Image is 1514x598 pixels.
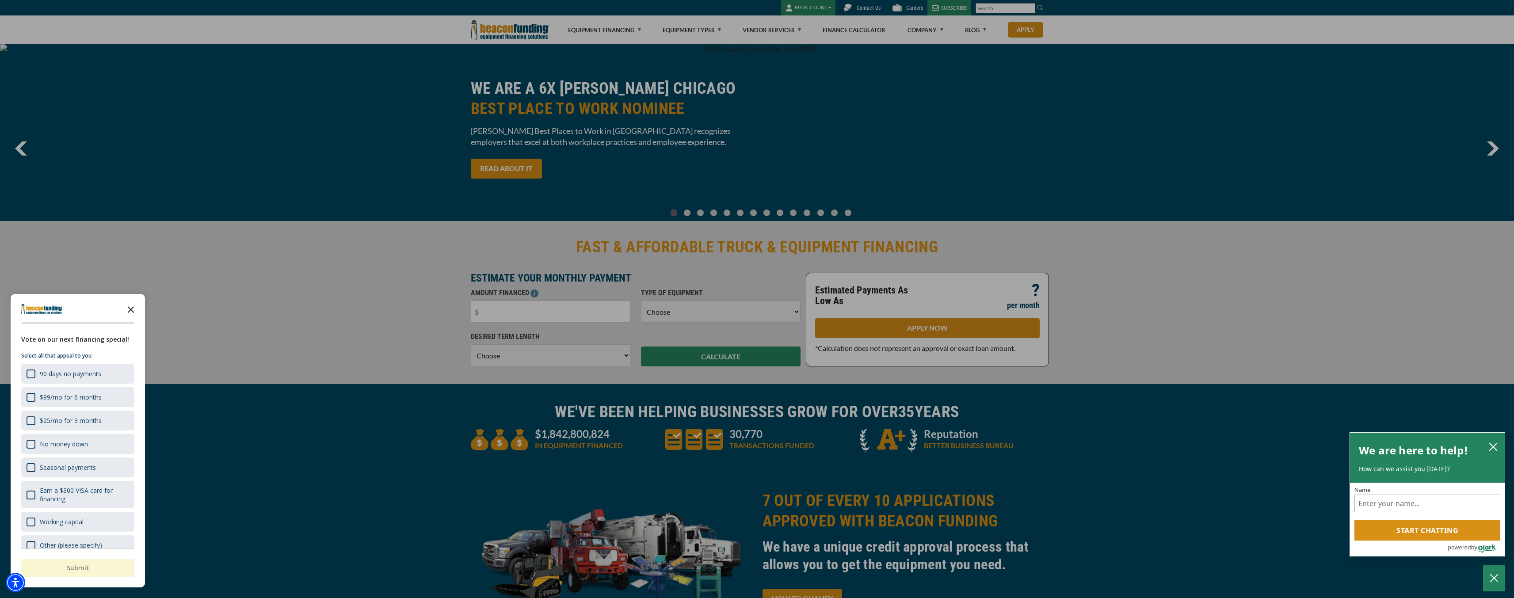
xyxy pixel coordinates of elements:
[40,440,88,448] div: No money down
[21,512,134,532] div: Working capital
[40,369,101,378] div: 90 days no payments
[40,463,96,472] div: Seasonal payments
[40,416,102,425] div: $25/mo for 3 months
[21,364,134,384] div: 90 days no payments
[21,434,134,454] div: No money down
[1471,542,1477,553] span: by
[122,300,140,318] button: Close the survey
[11,294,145,587] div: Survey
[21,351,134,360] p: Select all that appeal to you:
[6,573,25,592] div: Accessibility Menu
[21,559,134,577] button: Submit
[21,481,134,508] div: Earn a $300 VISA card for financing
[40,393,102,401] div: $99/mo for 6 months
[21,387,134,407] div: $99/mo for 6 months
[1350,432,1505,557] div: olark chatbox
[1486,440,1500,453] button: close chatbox
[1359,465,1496,473] p: How can we assist you [DATE]?
[40,486,129,503] div: Earn a $300 VISA card for financing
[21,535,134,555] div: Other (please specify)
[21,304,63,314] img: Company logo
[1354,520,1500,541] button: Start chatting
[1359,442,1468,459] h2: We are here to help!
[1448,541,1505,556] a: Powered by Olark
[40,541,102,549] div: Other (please specify)
[21,411,134,430] div: $25/mo for 3 months
[1483,565,1505,591] button: Close Chatbox
[1354,487,1500,493] label: Name
[21,335,134,344] div: Vote on our next financing special!
[1354,495,1500,512] input: Name
[1448,542,1471,553] span: powered
[40,518,84,526] div: Working capital
[21,457,134,477] div: Seasonal payments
